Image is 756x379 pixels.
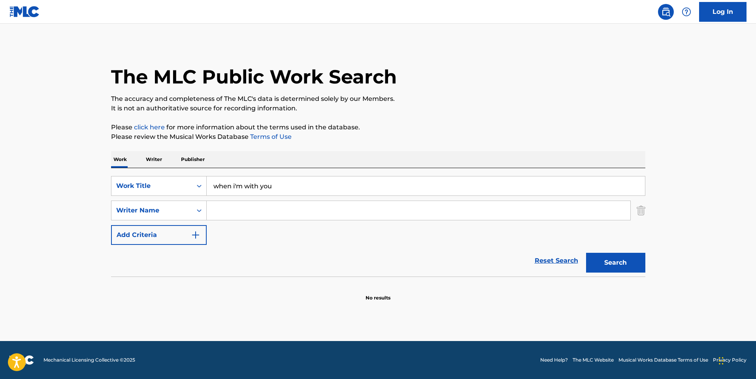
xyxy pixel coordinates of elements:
p: Publisher [179,151,207,168]
img: help [682,7,691,17]
iframe: Chat Widget [716,341,756,379]
img: search [661,7,671,17]
a: Reset Search [531,252,582,269]
a: Terms of Use [249,133,292,140]
a: Need Help? [540,356,568,364]
img: Delete Criterion [637,201,645,220]
button: Add Criteria [111,225,207,245]
p: Work [111,151,129,168]
a: click here [134,123,165,131]
span: Mechanical Licensing Collective © 2025 [43,356,135,364]
div: Work Title [116,181,187,191]
p: Please review the Musical Works Database [111,132,645,142]
a: Public Search [658,4,674,20]
a: Privacy Policy [713,356,747,364]
img: logo [9,355,34,365]
p: It is not an authoritative source for recording information. [111,104,645,113]
p: The accuracy and completeness of The MLC's data is determined solely by our Members. [111,94,645,104]
img: MLC Logo [9,6,40,17]
p: No results [366,285,390,301]
a: Musical Works Database Terms of Use [618,356,708,364]
p: Please for more information about the terms used in the database. [111,123,645,132]
p: Writer [143,151,164,168]
div: Writer Name [116,206,187,215]
a: The MLC Website [573,356,614,364]
img: 9d2ae6d4665cec9f34b9.svg [191,230,200,240]
form: Search Form [111,176,645,277]
h1: The MLC Public Work Search [111,65,397,89]
a: Log In [699,2,747,22]
button: Search [586,253,645,273]
div: Drag [719,349,724,373]
div: Help [679,4,694,20]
